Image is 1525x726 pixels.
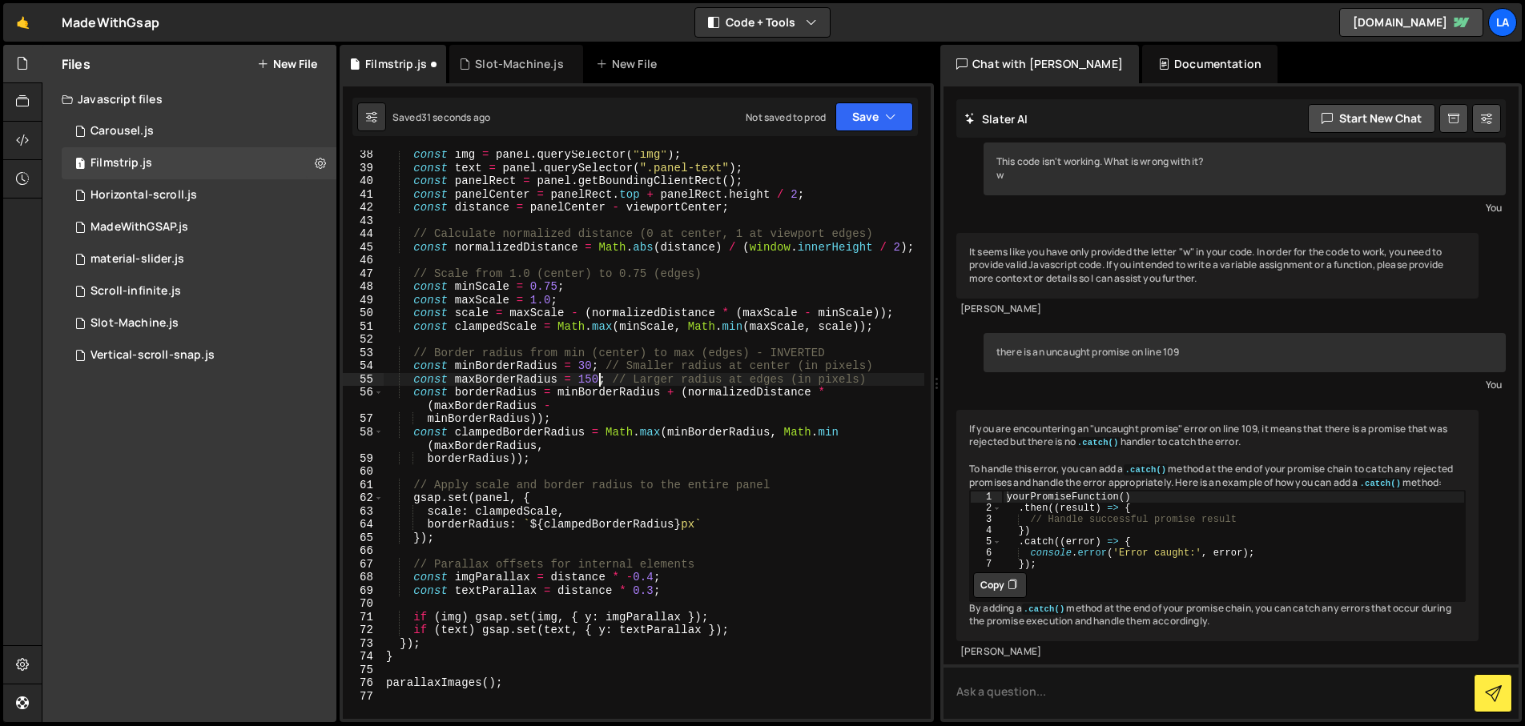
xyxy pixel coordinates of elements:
[343,320,384,334] div: 51
[343,531,384,545] div: 65
[343,333,384,347] div: 52
[984,142,1506,195] div: This code isn't working. What is wrong with it? w
[343,294,384,307] div: 49
[988,376,1502,393] div: You
[343,650,384,664] div: 74
[971,525,1002,536] div: 4
[42,83,336,115] div: Javascript files
[695,8,830,37] button: Code + Tools
[62,55,91,73] h2: Files
[971,536,1002,548] div: 5
[940,45,1139,83] div: Chat with [PERSON_NAME]
[343,558,384,572] div: 67
[91,348,215,363] div: Vertical-scroll-snap.js
[91,124,154,138] div: Carousel.js
[343,280,384,294] div: 48
[343,148,384,162] div: 38
[1488,8,1517,37] a: La
[343,373,384,387] div: 55
[343,426,384,452] div: 58
[343,690,384,704] div: 77
[835,102,913,131] button: Save
[392,110,490,124] div: Saved
[365,56,427,72] div: Filmstrip.js
[62,275,336,307] div: 15973/47011.js
[984,333,1506,372] div: there is an uncaught promise on line 109
[343,174,384,188] div: 40
[343,188,384,202] div: 41
[1124,464,1169,475] code: .catch()
[343,201,384,215] div: 42
[343,637,384,651] div: 73
[343,571,384,584] div: 68
[91,284,181,299] div: Scroll-infinite.js
[343,227,384,241] div: 44
[91,252,184,267] div: material-slider.js
[1022,604,1067,615] code: .catch()
[343,452,384,466] div: 59
[421,110,490,124] div: 31 seconds ago
[1076,437,1121,448] code: .catch()
[971,503,1002,514] div: 2
[343,491,384,505] div: 62
[343,267,384,281] div: 47
[973,572,1027,598] button: Copy
[343,254,384,267] div: 46
[62,339,336,371] div: 15973/47520.js
[960,645,1475,659] div: [PERSON_NAME]
[343,518,384,531] div: 64
[62,211,336,243] div: 15973/42716.js
[956,233,1479,299] div: It seems like you have only provided the letter "w" in your code. In order for the code to work, ...
[960,303,1475,316] div: [PERSON_NAME]
[62,243,336,275] div: 15973/47562.js
[75,158,85,171] span: 1
[91,316,179,331] div: Slot-Machine.js
[62,115,336,147] div: 15973/47346.js
[257,58,317,70] button: New File
[3,3,42,42] a: 🤙
[746,110,826,124] div: Not saved to prod
[343,584,384,598] div: 69
[343,479,384,492] div: 61
[971,514,1002,525] div: 3
[343,162,384,175] div: 39
[343,359,384,373] div: 54
[343,624,384,637] div: 72
[343,597,384,611] div: 70
[1308,104,1435,133] button: Start new chat
[964,111,1028,126] h2: Slater AI
[62,179,336,211] div: 15973/47035.js
[988,199,1502,216] div: You
[343,215,384,228] div: 43
[343,676,384,690] div: 76
[343,241,384,255] div: 45
[1339,8,1483,37] a: [DOMAIN_NAME]
[62,307,336,339] div: 15973/47770.js
[91,156,152,170] div: Filmstrip.js
[971,559,1002,570] div: 7
[343,505,384,519] div: 63
[343,347,384,360] div: 53
[343,386,384,412] div: 56
[343,307,384,320] div: 50
[62,147,336,179] div: 15973/47328.js
[62,13,159,32] div: MadeWithGsap
[343,465,384,479] div: 60
[1358,478,1402,489] code: .catch()
[971,548,1002,559] div: 6
[91,188,197,203] div: Horizontal-scroll.js
[956,410,1479,642] div: If you are encountering an "uncaught promise" error on line 109, it means that there is a promise...
[91,220,188,235] div: MadeWithGSAP.js
[343,664,384,677] div: 75
[343,611,384,624] div: 71
[596,56,663,72] div: New File
[343,412,384,426] div: 57
[1142,45,1278,83] div: Documentation
[971,491,1002,503] div: 1
[475,56,563,72] div: Slot-Machine.js
[343,544,384,558] div: 66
